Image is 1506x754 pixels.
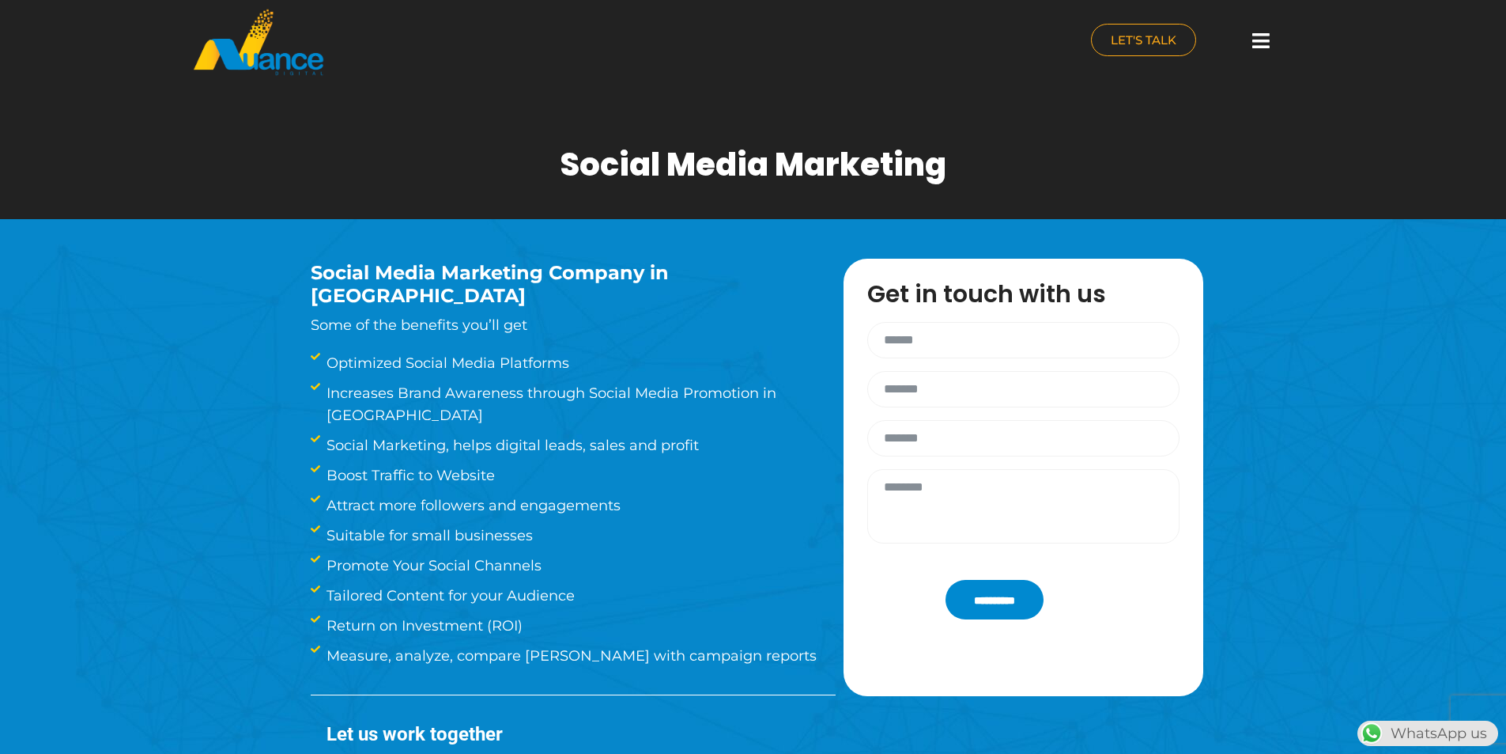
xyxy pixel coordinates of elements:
h3: Let us work together [326,723,836,746]
span: Social Marketing, helps digital leads, sales and profit [323,434,699,457]
span: Attract more followers and engagements [323,494,621,517]
a: LET'S TALK [1091,24,1196,56]
span: Tailored Content for your Audience [323,585,575,607]
a: WhatsAppWhatsApp us [1357,725,1498,742]
h1: Social Media Marketing [560,146,946,184]
span: LET'S TALK [1111,34,1176,46]
span: Optimized Social Media Platforms [323,352,569,374]
span: Promote Your Social Channels [323,555,542,577]
span: Suitable for small businesses [323,525,533,547]
img: WhatsApp [1359,721,1384,746]
span: Measure, analyze, compare [PERSON_NAME] with campaign reports [323,645,817,667]
h3: Get in touch with us [867,282,1195,306]
div: WhatsApp us [1357,721,1498,746]
img: nuance-qatar_logo [192,8,325,77]
span: Boost Traffic to Website [323,464,495,487]
span: Increases Brand Awareness through Social Media Promotion in [GEOGRAPHIC_DATA] [323,382,836,426]
form: Contact form [859,322,1187,619]
a: nuance-qatar_logo [192,8,745,77]
span: Return on Investment (ROI) [323,615,523,637]
div: Some of the benefits you’ll get [311,262,796,336]
h3: Social Media Marketing Company in [GEOGRAPHIC_DATA] [311,262,796,308]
